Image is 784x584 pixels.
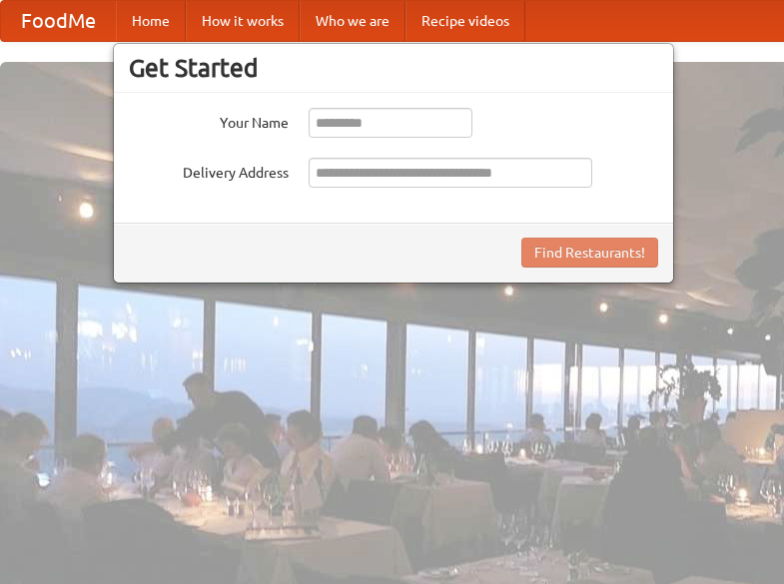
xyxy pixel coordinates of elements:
[129,53,658,83] h3: Get Started
[521,238,658,268] button: Find Restaurants!
[186,1,300,41] a: How it works
[129,158,289,183] label: Delivery Address
[405,1,525,41] a: Recipe videos
[116,1,186,41] a: Home
[129,108,289,133] label: Your Name
[1,1,116,41] a: FoodMe
[300,1,405,41] a: Who we are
